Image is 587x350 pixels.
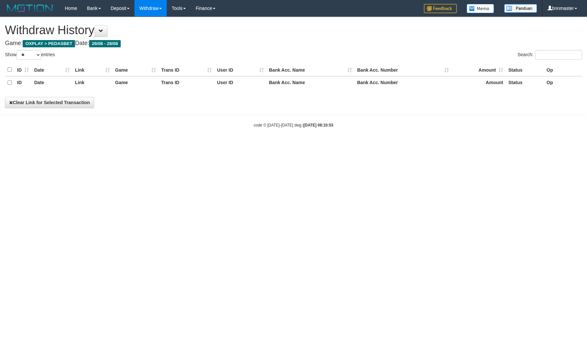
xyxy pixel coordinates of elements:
[32,63,72,76] th: Date
[266,76,355,89] th: Bank Acc. Name
[214,76,266,89] th: User ID
[23,40,75,47] span: OXPLAY > PEDASBET
[72,76,112,89] th: Link
[467,4,494,13] img: Button%20Memo.svg
[14,63,32,76] th: ID
[266,63,355,76] th: Bank Acc. Name
[214,63,266,76] th: User ID
[355,63,452,76] th: Bank Acc. Number
[254,123,333,128] small: code © [DATE]-[DATE] dwg |
[452,76,506,89] th: Amount
[452,63,506,76] th: Amount
[424,4,457,13] img: Feedback.jpg
[518,50,582,60] label: Search:
[544,63,582,76] th: Op
[5,24,582,37] h1: Withdraw History
[159,63,214,76] th: Trans ID
[72,63,112,76] th: Link
[506,76,544,89] th: Status
[32,76,72,89] th: Date
[506,63,544,76] th: Status
[89,40,121,47] span: 28/08 - 28/08
[504,4,537,13] img: panduan.png
[355,76,452,89] th: Bank Acc. Number
[5,97,94,108] button: Clear Link for Selected Transaction
[5,40,582,47] h4: Game: Date:
[112,76,159,89] th: Game
[544,76,582,89] th: Op
[304,123,333,128] strong: [DATE] 08:10:53
[14,76,32,89] th: ID
[159,76,214,89] th: Trans ID
[5,50,55,60] label: Show entries
[5,3,55,13] img: MOTION_logo.png
[16,50,41,60] select: Showentries
[112,63,159,76] th: Game
[535,50,582,60] input: Search:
